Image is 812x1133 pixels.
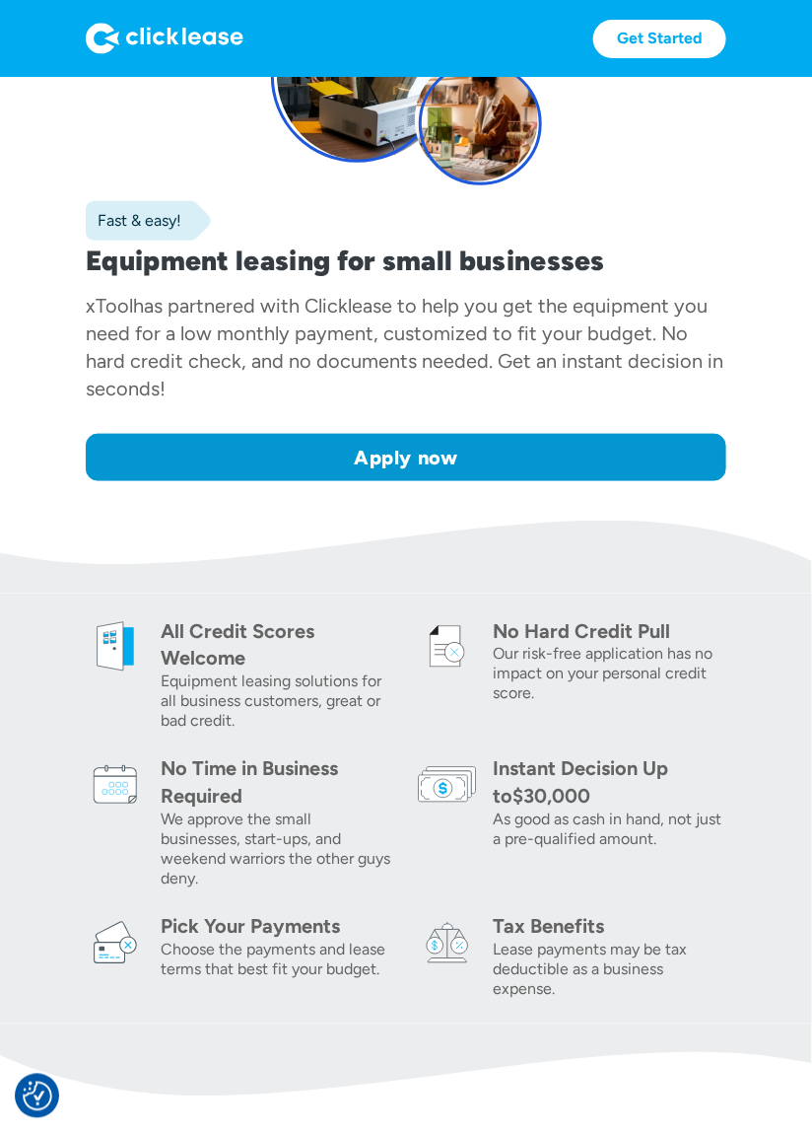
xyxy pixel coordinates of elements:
[23,1082,52,1111] button: Consent Preferences
[418,755,477,814] img: money icon
[161,617,394,673] div: All Credit Scores Welcome
[493,811,726,850] div: As good as cash in hand, not just a pre-qualified amount.
[493,617,726,645] div: No Hard Credit Pull
[493,941,726,1000] div: Lease payments may be tax deductible as a business expense.
[161,811,394,889] div: We approve the small businesses, start-ups, and weekend warriors the other guys deny.
[593,20,726,58] a: Get Started
[512,785,590,809] div: $30,000
[418,617,477,676] img: credit icon
[493,645,726,704] div: Our risk-free application has no impact on your personal credit score.
[86,294,133,318] div: xTool
[161,673,394,732] div: Equipment leasing solutions for all business customers, great or bad credit.
[86,245,726,276] h1: Equipment leasing for small businesses
[86,294,723,400] div: has partnered with Clicklease to help you get the equipment you need for a low monthly payment, c...
[86,913,145,972] img: card icon
[86,755,145,814] img: calendar icon
[493,757,668,809] div: Instant Decision Up to
[86,23,243,54] img: Logo
[493,913,726,941] div: Tax Benefits
[23,1082,52,1111] img: Revisit consent button
[86,617,145,676] img: welcome icon
[161,755,394,811] div: No Time in Business Required
[161,913,394,941] div: Pick Your Payments
[86,434,726,481] a: Apply now
[86,211,181,231] div: Fast & easy!
[161,941,394,980] div: Choose the payments and lease terms that best fit your budget.
[418,913,477,972] img: tax icon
